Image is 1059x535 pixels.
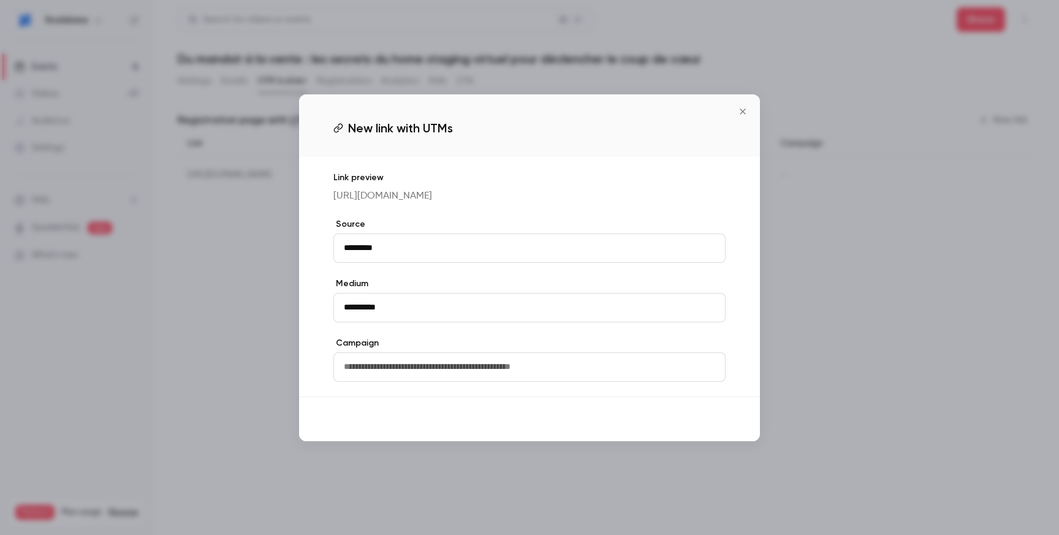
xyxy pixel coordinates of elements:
[681,407,726,431] button: Save
[333,189,726,203] p: [URL][DOMAIN_NAME]
[333,337,726,349] label: Campaign
[333,278,726,290] label: Medium
[333,172,726,184] p: Link preview
[348,119,453,137] span: New link with UTMs
[731,99,755,124] button: Close
[333,218,726,230] label: Source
